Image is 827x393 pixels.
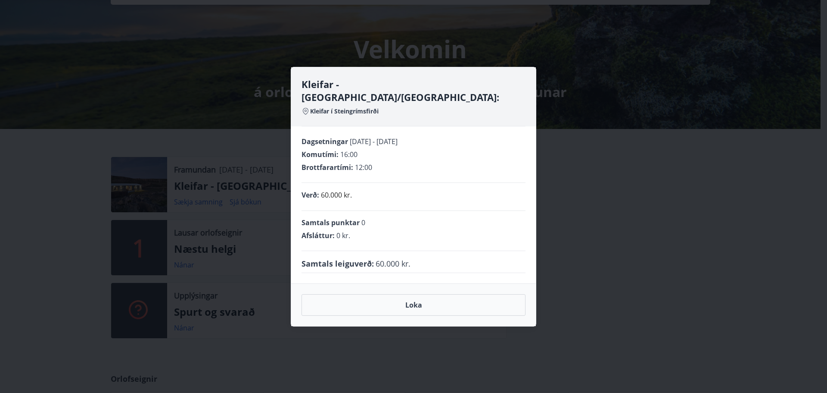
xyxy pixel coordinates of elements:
[336,231,350,240] span: 0 kr.
[321,190,352,200] p: 60.000 kr.
[355,163,372,172] span: 12:00
[350,137,398,146] span: [DATE] - [DATE]
[340,150,358,159] span: 16:00
[302,78,525,104] h4: Kleifar - [GEOGRAPHIC_DATA]/[GEOGRAPHIC_DATA]:
[361,218,365,227] span: 0
[302,294,525,316] button: Loka
[302,190,319,200] span: Verð :
[302,163,353,172] span: Brottfarartími :
[302,150,339,159] span: Komutími :
[302,231,335,240] span: Afsláttur :
[302,137,348,146] span: Dagsetningar
[376,258,410,269] span: 60.000 kr.
[310,107,379,116] span: Kleifar í Steingrímsfirði
[302,258,374,269] span: Samtals leiguverð :
[302,218,360,227] span: Samtals punktar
